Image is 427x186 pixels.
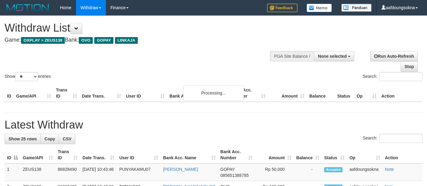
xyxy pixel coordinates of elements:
td: [DATE] 10:43:46 [80,164,117,181]
input: Search: [379,72,422,81]
td: ZEUS138 [20,164,55,181]
span: OVO [79,37,93,44]
span: Copy 085651388785 to clipboard [220,173,249,178]
span: LINKAJA [115,37,138,44]
button: None selected [314,51,354,61]
th: Game/API: activate to sort column ascending [20,146,55,164]
a: Run Auto-Refresh [370,51,418,61]
span: OXPLAY > ZEUS138 [21,37,65,44]
img: panduan.png [341,4,372,12]
th: ID [5,84,14,102]
th: Status [335,84,354,102]
th: Trans ID: activate to sort column ascending [55,146,80,164]
th: User ID: activate to sort column ascending [117,146,161,164]
th: ID: activate to sort column descending [5,146,20,164]
th: Action [379,84,422,102]
label: Search: [363,72,422,81]
th: Amount [268,84,307,102]
th: Bank Acc. Name [167,84,229,102]
th: Bank Acc. Name: activate to sort column ascending [161,146,218,164]
a: Copy [40,134,59,144]
th: Balance [307,84,335,102]
span: None selected [318,54,347,59]
td: Rp 50,000 [255,164,294,181]
span: Copy [44,136,55,141]
h4: Game: Bank: [5,37,279,43]
span: GOPAY [220,167,235,172]
span: Accepted [324,167,342,172]
th: Amount: activate to sort column ascending [255,146,294,164]
th: User ID [123,84,167,102]
th: Game/API [14,84,54,102]
td: 86828490 [55,164,80,181]
a: [PERSON_NAME] [163,167,198,172]
td: - [294,164,322,181]
span: Show 25 rows [9,136,37,141]
th: Op [354,84,379,102]
th: Op: activate to sort column ascending [347,146,383,164]
img: Button%20Memo.svg [307,4,332,12]
input: Search: [379,134,422,143]
label: Show entries [5,72,51,81]
span: GOPAY [94,37,113,44]
th: Balance: activate to sort column ascending [294,146,322,164]
a: Show 25 rows [5,134,41,144]
div: PGA Site Balance / [270,51,314,61]
td: 1 [5,164,20,181]
img: Feedback.jpg [267,4,297,12]
span: CSV [63,136,71,141]
td: PUNYAKAMU07 [117,164,161,181]
th: Trans ID [54,84,79,102]
select: Showentries [15,72,38,81]
th: Status: activate to sort column ascending [322,146,347,164]
th: Action [383,146,422,164]
a: Stop [401,61,418,72]
img: MOTION_logo.png [5,3,51,12]
a: CSV [59,134,75,144]
h1: Latest Withdraw [5,119,422,131]
div: Processing... [183,85,244,101]
th: Bank Acc. Number: activate to sort column ascending [218,146,255,164]
a: Note [385,167,394,172]
h1: Withdraw List [5,22,279,34]
th: Date Trans.: activate to sort column ascending [80,146,117,164]
th: Date Trans. [79,84,123,102]
label: Search: [363,134,422,143]
th: Bank Acc. Number [229,84,268,102]
td: aafdoungsokna [347,164,383,181]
